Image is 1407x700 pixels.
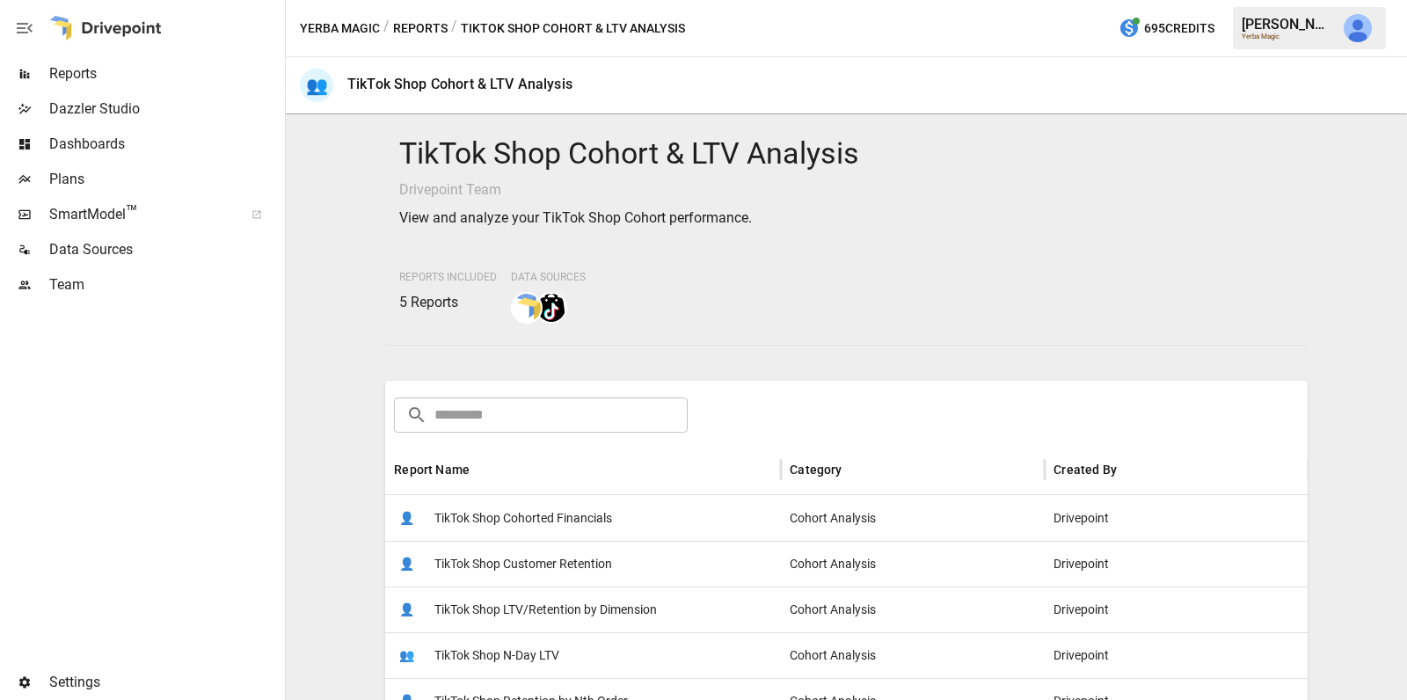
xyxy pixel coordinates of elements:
[434,587,657,632] span: TikTok Shop LTV/Retention by Dimension
[1053,463,1117,477] div: Created By
[1112,12,1221,45] button: 695Credits
[49,169,281,190] span: Plans
[49,672,281,693] span: Settings
[49,239,281,260] span: Data Sources
[451,18,457,40] div: /
[781,632,1045,678] div: Cohort Analysis
[399,271,497,283] span: Reports Included
[399,135,1294,172] h4: TikTok Shop Cohort & LTV Analysis
[781,495,1045,541] div: Cohort Analysis
[49,63,281,84] span: Reports
[471,457,496,482] button: Sort
[434,542,612,587] span: TikTok Shop Customer Retention
[537,294,565,322] img: tiktok
[781,541,1045,587] div: Cohort Analysis
[399,292,497,313] p: 5 Reports
[1333,4,1382,53] button: Julie Wilton
[781,587,1045,632] div: Cohort Analysis
[49,98,281,120] span: Dazzler Studio
[1119,457,1143,482] button: Sort
[394,642,420,668] span: 👥
[49,274,281,295] span: Team
[434,633,559,678] span: TikTok Shop N-Day LTV
[49,134,281,155] span: Dashboards
[434,496,612,541] span: TikTok Shop Cohorted Financials
[126,201,138,223] span: ™
[300,18,380,40] button: Yerba Magic
[393,18,448,40] button: Reports
[394,596,420,623] span: 👤
[383,18,390,40] div: /
[1045,632,1309,678] div: Drivepoint
[49,204,232,225] span: SmartModel
[394,463,470,477] div: Report Name
[511,271,586,283] span: Data Sources
[1242,16,1333,33] div: [PERSON_NAME]
[300,69,333,102] div: 👥
[1144,18,1214,40] span: 695 Credits
[347,76,572,92] div: TikTok Shop Cohort & LTV Analysis
[790,463,842,477] div: Category
[513,294,541,322] img: smart model
[394,551,420,577] span: 👤
[399,179,1294,201] p: Drivepoint Team
[399,208,1294,229] p: View and analyze your TikTok Shop Cohort performance.
[1344,14,1372,42] img: Julie Wilton
[1242,33,1333,40] div: Yerba Magic
[394,505,420,531] span: 👤
[1045,587,1309,632] div: Drivepoint
[1045,495,1309,541] div: Drivepoint
[1045,541,1309,587] div: Drivepoint
[843,457,868,482] button: Sort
